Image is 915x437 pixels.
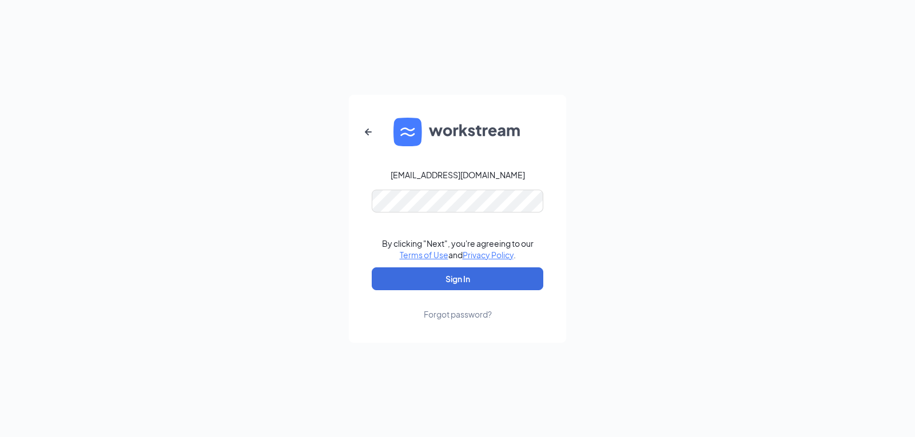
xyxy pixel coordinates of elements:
[382,238,534,260] div: By clicking "Next", you're agreeing to our and .
[361,125,375,139] svg: ArrowLeftNew
[463,250,514,260] a: Privacy Policy
[424,290,492,320] a: Forgot password?
[424,308,492,320] div: Forgot password?
[393,118,522,146] img: WS logo and Workstream text
[391,169,525,181] div: [EMAIL_ADDRESS][DOMAIN_NAME]
[372,267,543,290] button: Sign In
[400,250,448,260] a: Terms of Use
[355,118,382,146] button: ArrowLeftNew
